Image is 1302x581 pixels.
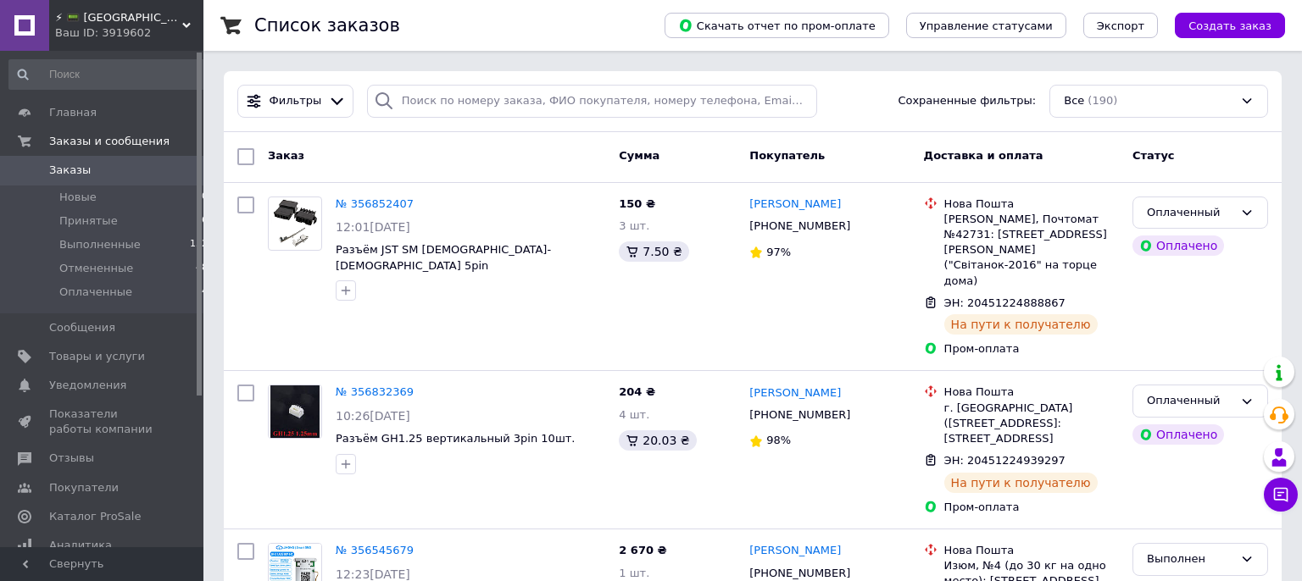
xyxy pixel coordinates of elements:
[944,543,1119,558] div: Нова Пошта
[59,190,97,205] span: Новые
[1088,94,1117,107] span: (190)
[336,243,551,272] a: Разъём JST SM [DEMOGRAPHIC_DATA]-[DEMOGRAPHIC_DATA] 5pin
[749,149,825,162] span: Покупатель
[55,25,203,41] div: Ваш ID: 3919602
[336,409,410,423] span: 10:26[DATE]
[1132,149,1175,162] span: Статус
[619,567,649,579] span: 1 шт.
[59,261,133,276] span: Отмененные
[746,215,854,237] div: [PHONE_NUMBER]
[944,473,1098,493] div: На пути к получателю
[59,213,118,229] span: Принятые
[49,320,115,335] span: Сообщения
[59,237,141,252] span: Выполненные
[920,19,1053,32] span: Управление статусами
[619,385,655,398] span: 204 ₴
[336,220,410,234] span: 12:01[DATE]
[268,196,322,251] a: Фото товару
[49,105,97,120] span: Главная
[766,434,791,446] span: 98%
[898,93,1036,109] span: Сохраненные фильтры:
[944,314,1098,335] div: На пути к получателю
[55,10,182,25] span: ⚡ 📟 Smartopolis
[1147,392,1233,410] div: Оплаченный
[619,430,696,451] div: 20.03 ₴
[202,213,208,229] span: 6
[944,454,1066,467] span: ЭН: 20451224939297
[271,197,318,250] img: Фото товару
[749,543,841,559] a: [PERSON_NAME]
[202,285,208,300] span: 4
[336,385,414,398] a: № 356832369
[1147,551,1233,568] div: Выполнен
[944,296,1066,309] span: ЭН: 20451224888867
[665,13,889,38] button: Скачать отчет по пром-оплате
[336,432,575,445] a: Разъём GH1.25 вертикальный 3pin 10шт.
[190,237,208,252] span: 132
[254,15,400,36] h1: Список заказов
[678,18,876,33] span: Скачать отчет по пром-оплате
[619,408,649,421] span: 4 шт.
[49,451,94,466] span: Отзывы
[49,349,145,364] span: Товары и услуги
[746,404,854,426] div: [PHONE_NUMBER]
[1158,19,1285,31] a: Создать заказ
[268,385,322,439] a: Фото товару
[944,212,1119,289] div: [PERSON_NAME], Почтомат №42731: [STREET_ADDRESS][PERSON_NAME] ("Світанок-2016" на торце дома)
[619,197,655,210] span: 150 ₴
[268,149,304,162] span: Заказ
[8,59,209,90] input: Поиск
[1083,13,1158,38] button: Экспорт
[270,93,322,109] span: Фильтры
[196,261,208,276] span: 48
[924,149,1043,162] span: Доставка и оплата
[1097,19,1144,32] span: Экспорт
[1064,93,1084,109] span: Все
[49,134,170,149] span: Заказы и сообщения
[367,85,818,118] input: Поиск по номеру заказа, ФИО покупателя, номеру телефона, Email, номеру накладной
[49,538,112,553] span: Аналитика
[1264,478,1298,512] button: Чат с покупателем
[944,196,1119,212] div: Нова Пошта
[619,544,666,556] span: 2 670 ₴
[49,407,157,437] span: Показатели работы компании
[49,163,91,178] span: Заказы
[749,385,841,401] a: [PERSON_NAME]
[49,509,141,524] span: Каталог ProSale
[619,149,659,162] span: Сумма
[270,385,320,438] img: Фото товару
[906,13,1066,38] button: Управление статусами
[944,401,1119,447] div: г. [GEOGRAPHIC_DATA] ([STREET_ADDRESS]: [STREET_ADDRESS]
[766,246,791,258] span: 97%
[336,544,414,556] a: № 356545679
[1132,424,1224,445] div: Оплачено
[1188,19,1271,32] span: Создать заказ
[336,567,410,581] span: 12:23[DATE]
[944,341,1119,357] div: Пром-оплата
[1147,204,1233,222] div: Оплаченный
[749,196,841,213] a: [PERSON_NAME]
[59,285,132,300] span: Оплаченные
[1132,235,1224,256] div: Оплачено
[336,197,414,210] a: № 356852407
[619,241,688,262] div: 7.50 ₴
[944,385,1119,400] div: Нова Пошта
[202,190,208,205] span: 0
[49,480,119,495] span: Покупатели
[49,378,126,393] span: Уведомления
[619,219,649,232] span: 3 шт.
[1175,13,1285,38] button: Создать заказ
[944,500,1119,515] div: Пром-оплата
